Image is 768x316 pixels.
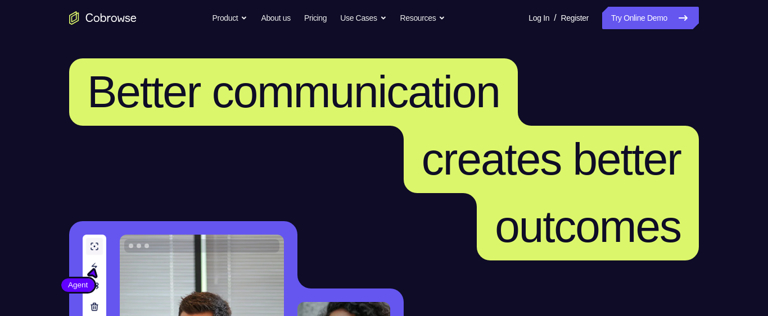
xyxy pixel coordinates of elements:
[213,7,248,29] button: Product
[422,134,681,184] span: creates better
[61,280,94,291] span: Agent
[495,201,681,251] span: outcomes
[69,11,137,25] a: Go to the home page
[554,11,556,25] span: /
[87,67,500,117] span: Better communication
[602,7,699,29] a: Try Online Demo
[528,7,549,29] a: Log In
[561,7,589,29] a: Register
[261,7,290,29] a: About us
[340,7,386,29] button: Use Cases
[400,7,446,29] button: Resources
[304,7,327,29] a: Pricing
